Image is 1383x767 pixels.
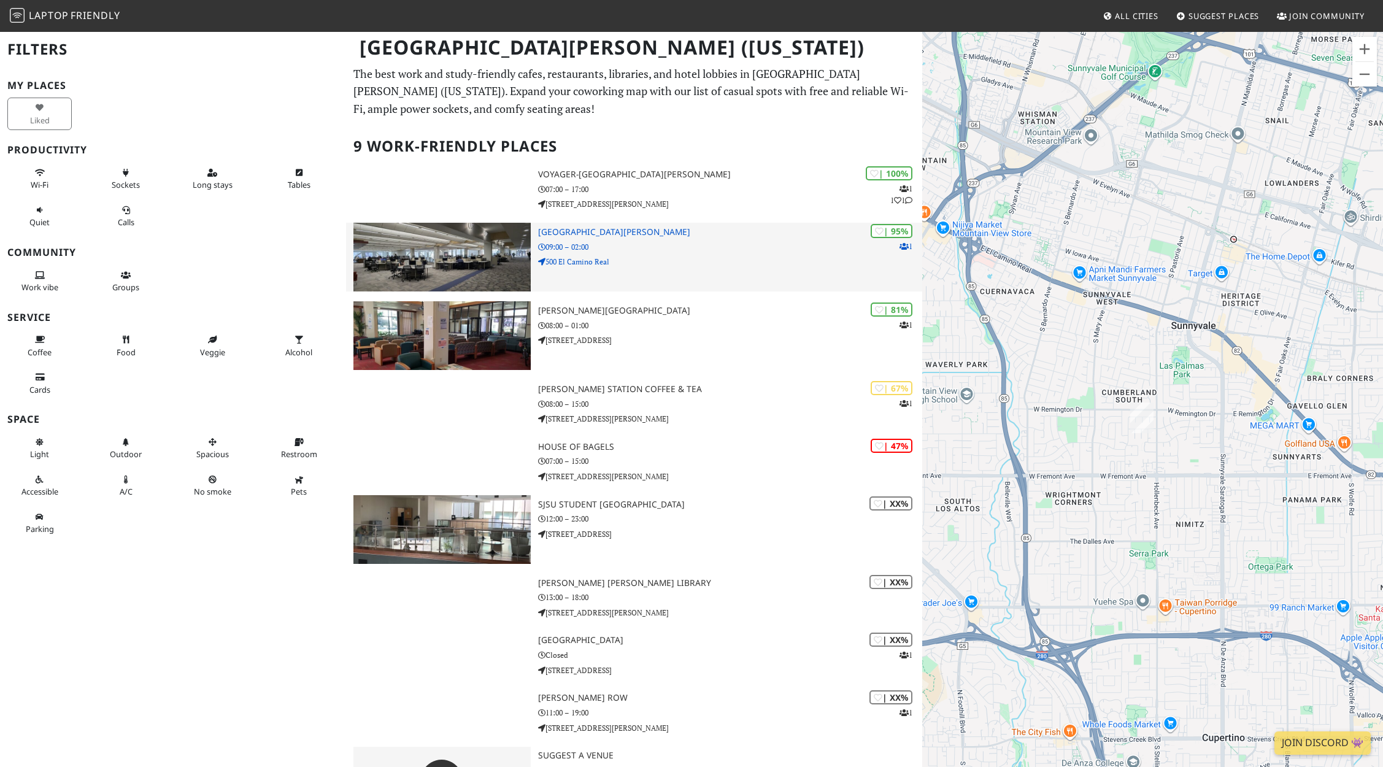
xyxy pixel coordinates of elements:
p: [STREET_ADDRESS] [538,334,922,346]
a: | XX% [PERSON_NAME] [PERSON_NAME] Library 13:00 – 18:00 [STREET_ADDRESS][PERSON_NAME] [346,574,922,622]
a: | 67% 1 [PERSON_NAME] Station Coffee & Tea 08:00 – 15:00 [STREET_ADDRESS][PERSON_NAME] [346,380,922,428]
h1: [GEOGRAPHIC_DATA][PERSON_NAME] ([US_STATE]) [350,31,920,64]
p: [STREET_ADDRESS][PERSON_NAME] [538,607,922,619]
span: Air conditioned [120,486,133,497]
span: Friendly [71,9,120,22]
span: Pet friendly [291,486,307,497]
a: | XX% 1 [PERSON_NAME] Row 11:00 – 19:00 [STREET_ADDRESS][PERSON_NAME] [346,689,922,737]
h3: Voyager-[GEOGRAPHIC_DATA][PERSON_NAME] [538,169,922,180]
h3: [PERSON_NAME] Station Coffee & Tea [538,384,922,395]
button: Wi-Fi [7,163,72,195]
img: LaptopFriendly [10,8,25,23]
p: [STREET_ADDRESS][PERSON_NAME] [538,413,922,425]
h3: [GEOGRAPHIC_DATA] [538,635,922,646]
a: Suggest Places [1171,5,1265,27]
p: 13:00 – 18:00 [538,592,922,603]
a: LaptopFriendly LaptopFriendly [10,6,120,27]
p: 1 [900,319,912,331]
h3: SJSU Student [GEOGRAPHIC_DATA] [538,499,922,510]
button: No smoke [180,469,245,502]
p: 500 El Camino Real [538,256,922,268]
h3: Suggest a Venue [538,750,922,761]
h3: My Places [7,80,339,91]
span: Quiet [29,217,50,228]
button: Calls [94,200,158,233]
h3: [PERSON_NAME] [PERSON_NAME] Library [538,578,922,588]
button: Spacious [180,432,245,464]
p: 09:00 – 02:00 [538,241,922,253]
a: | 47% House of Bagels 07:00 – 15:00 [STREET_ADDRESS][PERSON_NAME] [346,437,922,485]
button: Quiet [7,200,72,233]
a: Benson Memorial Center | 81% 1 [PERSON_NAME][GEOGRAPHIC_DATA] 08:00 – 01:00 [STREET_ADDRESS] [346,301,922,370]
a: All Cities [1098,5,1163,27]
a: Join Discord 👾 [1274,731,1371,755]
span: Smoke free [194,486,231,497]
span: Suggest Places [1188,10,1260,21]
h2: 9 Work-Friendly Places [353,128,915,165]
span: Coffee [28,347,52,358]
p: [STREET_ADDRESS][PERSON_NAME] [538,722,922,734]
a: | 100% 111 Voyager-[GEOGRAPHIC_DATA][PERSON_NAME] 07:00 – 17:00 [STREET_ADDRESS][PERSON_NAME] [346,165,922,213]
button: Pets [267,469,331,502]
span: Natural light [30,449,49,460]
p: 07:00 – 17:00 [538,183,922,195]
button: Sockets [94,163,158,195]
span: Work-friendly tables [288,179,310,190]
p: [STREET_ADDRESS] [538,528,922,540]
h3: [PERSON_NAME] Row [538,693,922,703]
span: Accessible [21,486,58,497]
span: Laptop [29,9,69,22]
span: Stable Wi-Fi [31,179,48,190]
button: Outdoor [94,432,158,464]
button: Long stays [180,163,245,195]
div: | XX% [869,633,912,647]
h3: [PERSON_NAME][GEOGRAPHIC_DATA] [538,306,922,316]
button: Light [7,432,72,464]
h3: [GEOGRAPHIC_DATA][PERSON_NAME] [538,227,922,237]
span: Group tables [112,282,139,293]
button: Alcohol [267,330,331,362]
span: Join Community [1289,10,1365,21]
span: Long stays [193,179,233,190]
span: Credit cards [29,384,50,395]
a: | XX% 1 [GEOGRAPHIC_DATA] Closed [STREET_ADDRESS] [346,631,922,679]
p: 1 [900,398,912,409]
p: Closed [538,649,922,661]
h3: Service [7,312,339,323]
p: 1 [900,707,912,719]
p: 1 1 1 [890,183,912,206]
span: Power sockets [112,179,140,190]
button: Coffee [7,330,72,362]
span: Outdoor area [110,449,142,460]
a: SJSU Student Union Bowling Center | XX% SJSU Student [GEOGRAPHIC_DATA] 12:00 – 23:00 [STREET_ADDR... [346,495,922,564]
button: Work vibe [7,265,72,298]
button: Veggie [180,330,245,362]
p: The best work and study-friendly cafes, restaurants, libraries, and hotel lobbies in [GEOGRAPHIC_... [353,65,915,118]
a: Santa Clara University Library | 95% 1 [GEOGRAPHIC_DATA][PERSON_NAME] 09:00 – 02:00 500 El Camino... [346,223,922,291]
div: | 95% [871,224,912,238]
img: Benson Memorial Center [353,301,531,370]
h3: Productivity [7,144,339,156]
p: 1 [900,241,912,252]
p: [STREET_ADDRESS] [538,665,922,676]
p: 11:00 – 19:00 [538,707,922,719]
div: | XX% [869,690,912,704]
span: People working [21,282,58,293]
button: Accessible [7,469,72,502]
img: SJSU Student Union Bowling Center [353,495,531,564]
button: Cards [7,367,72,399]
button: Parking [7,507,72,539]
h3: Space [7,414,339,425]
div: | 67% [871,381,912,395]
div: | 81% [871,303,912,317]
span: Video/audio calls [118,217,134,228]
button: Restroom [267,432,331,464]
div: | XX% [869,496,912,511]
p: 08:00 – 01:00 [538,320,922,331]
div: | 47% [871,439,912,453]
span: Veggie [200,347,225,358]
a: Join Community [1272,5,1370,27]
p: 08:00 – 15:00 [538,398,922,410]
h2: Filters [7,31,339,68]
div: | XX% [869,575,912,589]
